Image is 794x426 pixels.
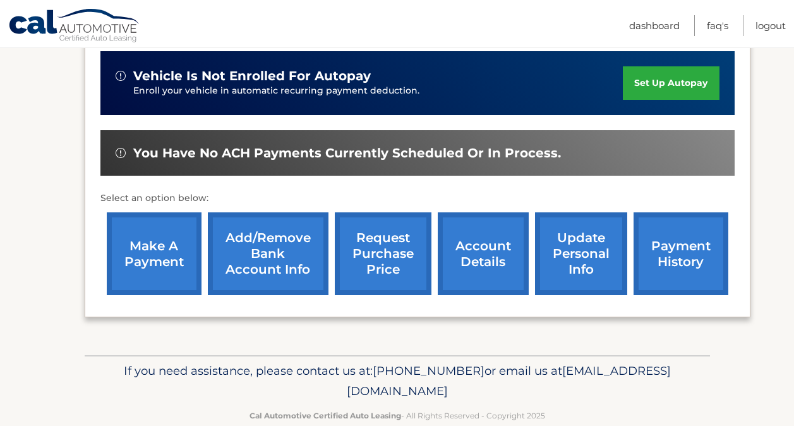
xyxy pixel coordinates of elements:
[93,361,702,401] p: If you need assistance, please contact us at: or email us at
[93,409,702,422] p: - All Rights Reserved - Copyright 2025
[634,212,728,295] a: payment history
[133,68,371,84] span: vehicle is not enrolled for autopay
[100,191,735,206] p: Select an option below:
[755,15,786,36] a: Logout
[8,8,141,45] a: Cal Automotive
[250,411,401,420] strong: Cal Automotive Certified Auto Leasing
[623,66,719,100] a: set up autopay
[107,212,202,295] a: make a payment
[208,212,328,295] a: Add/Remove bank account info
[707,15,728,36] a: FAQ's
[347,363,671,398] span: [EMAIL_ADDRESS][DOMAIN_NAME]
[116,71,126,81] img: alert-white.svg
[438,212,529,295] a: account details
[629,15,680,36] a: Dashboard
[133,84,623,98] p: Enroll your vehicle in automatic recurring payment deduction.
[373,363,484,378] span: [PHONE_NUMBER]
[535,212,627,295] a: update personal info
[335,212,431,295] a: request purchase price
[133,145,561,161] span: You have no ACH payments currently scheduled or in process.
[116,148,126,158] img: alert-white.svg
